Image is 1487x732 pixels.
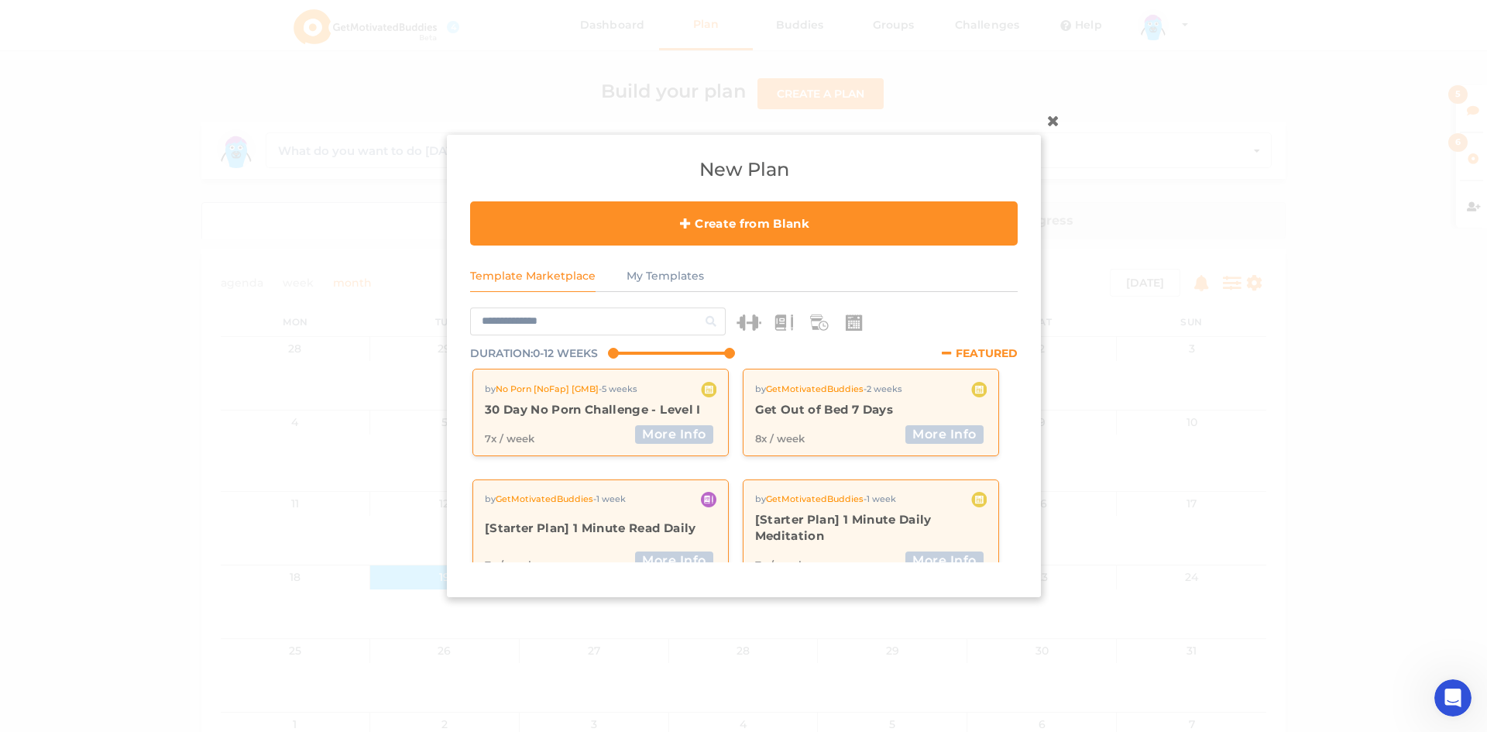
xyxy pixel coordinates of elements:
[1434,679,1472,717] iframe: Intercom live chat
[956,346,1018,360] span: FEATURED
[496,493,593,504] a: GetMotivatedBuddies
[627,261,704,291] a: My Templates
[496,383,599,394] a: No Porn [NoFap] [GMB]
[754,433,804,444] div: 8x / week
[700,382,716,397] img: life
[970,382,986,397] img: life
[635,425,713,444] button: More Info
[470,261,596,292] a: Template Marketplace
[905,552,984,570] button: More Info
[485,401,701,418] span: 30 Day No Porn Challenge - Level I
[485,559,534,570] div: 7x / week
[970,492,986,507] img: life
[765,493,863,504] a: GetMotivatedBuddies
[470,201,1018,246] div: Create from Blank
[700,492,716,507] img: learn
[754,401,892,418] span: Get Out of Bed 7 Days
[485,519,696,535] span: [Starter Plan] 1 Minute Read Daily
[635,552,713,570] button: More Info
[485,493,626,505] div: by - 1 week
[754,511,986,544] span: [Starter Plan] 1 Minute Daily Meditation
[765,383,863,394] a: GetMotivatedBuddies
[485,383,637,395] div: by - 5 weeks
[754,493,895,505] div: by - 1 week
[470,346,598,362] span: DURATION: 0 - 12 WEEKS
[905,425,984,444] button: More Info
[754,383,901,395] div: by - 2 weeks
[754,559,804,570] div: 7x / week
[470,158,1018,182] h2: New Plan
[485,433,534,444] div: 7x / week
